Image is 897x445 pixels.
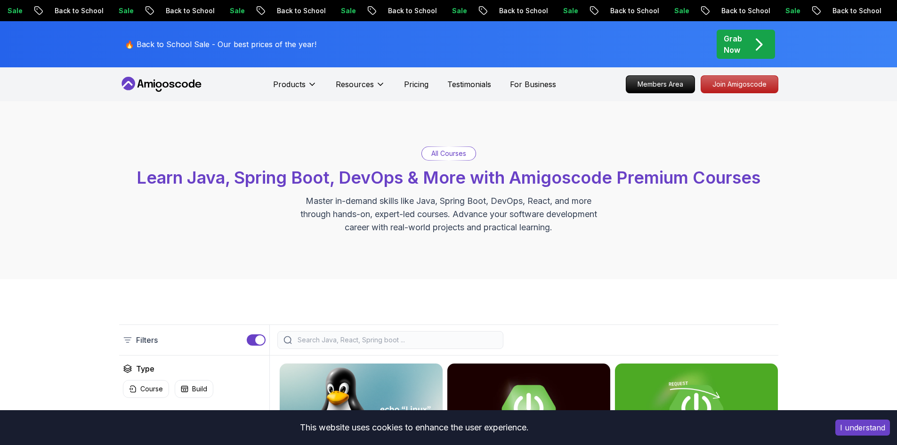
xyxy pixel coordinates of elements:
[701,76,778,93] p: Join Amigoscode
[491,6,555,16] p: Back to School
[175,380,213,398] button: Build
[332,6,363,16] p: Sale
[140,384,163,394] p: Course
[273,79,306,90] p: Products
[602,6,666,16] p: Back to School
[291,194,607,234] p: Master in-demand skills like Java, Spring Boot, DevOps, React, and more through hands-on, expert-...
[46,6,110,16] p: Back to School
[136,334,158,346] p: Filters
[555,6,585,16] p: Sale
[626,76,695,93] p: Members Area
[296,335,497,345] input: Search Java, React, Spring boot ...
[336,79,385,97] button: Resources
[701,75,778,93] a: Join Amigoscode
[136,363,154,374] h2: Type
[447,79,491,90] a: Testimonials
[192,384,207,394] p: Build
[221,6,251,16] p: Sale
[7,417,821,438] div: This website uses cookies to enhance the user experience.
[336,79,374,90] p: Resources
[626,75,695,93] a: Members Area
[431,149,466,158] p: All Courses
[835,420,890,436] button: Accept cookies
[268,6,332,16] p: Back to School
[510,79,556,90] a: For Business
[273,79,317,97] button: Products
[137,167,760,188] span: Learn Java, Spring Boot, DevOps & More with Amigoscode Premium Courses
[157,6,221,16] p: Back to School
[123,380,169,398] button: Course
[724,33,742,56] p: Grab Now
[404,79,428,90] a: Pricing
[110,6,140,16] p: Sale
[777,6,807,16] p: Sale
[444,6,474,16] p: Sale
[824,6,888,16] p: Back to School
[713,6,777,16] p: Back to School
[380,6,444,16] p: Back to School
[125,39,316,50] p: 🔥 Back to School Sale - Our best prices of the year!
[666,6,696,16] p: Sale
